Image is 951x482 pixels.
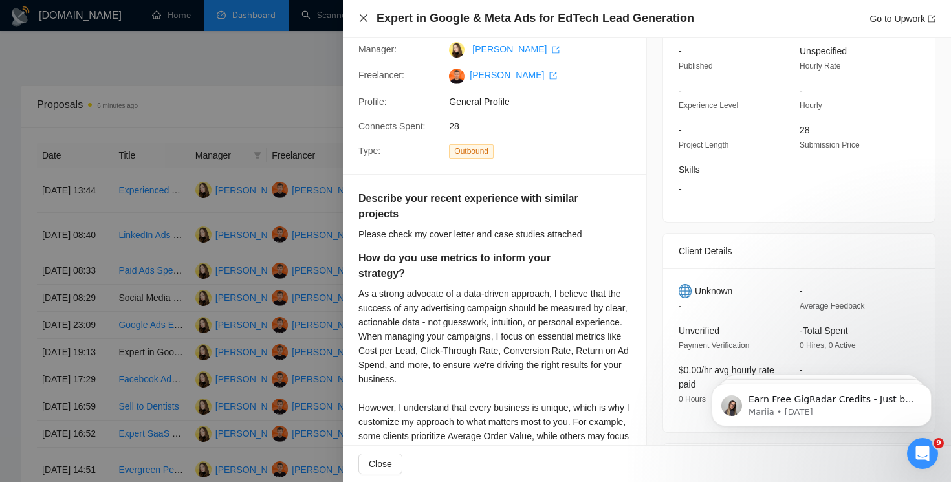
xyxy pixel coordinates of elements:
[679,125,682,135] span: -
[800,325,848,336] span: - Total Spent
[679,140,728,149] span: Project Length
[695,284,732,298] span: Unknown
[679,284,692,298] img: 🌐
[907,438,938,469] iframe: Intercom live chat
[679,85,682,96] span: -
[549,72,557,80] span: export
[800,46,847,56] span: Unspecified
[358,191,582,222] h5: Describe your recent experience with similar projects
[377,10,694,27] h4: Expert in Google & Meta Ads for EdTech Lead Generation
[800,301,865,311] span: Average Feedback
[679,182,900,196] span: -
[358,454,402,474] button: Close
[449,94,643,109] span: General Profile
[800,286,803,296] span: -
[692,356,951,447] iframe: Intercom notifications message
[679,234,919,268] div: Client Details
[934,438,944,448] span: 9
[358,13,369,24] button: Close
[679,61,713,71] span: Published
[800,140,860,149] span: Submission Price
[800,341,856,350] span: 0 Hires, 0 Active
[869,14,935,24] a: Go to Upworkexport
[679,325,719,336] span: Unverified
[358,70,404,80] span: Freelancer:
[679,395,706,404] span: 0 Hours
[449,69,465,84] img: c14xhZlC-tuZVDV19vT9PqPao_mWkLBFZtPhMWXnAzD5A78GLaVOfmL__cgNkALhSq
[800,85,803,96] span: -
[800,61,840,71] span: Hourly Rate
[679,46,682,56] span: -
[358,146,380,156] span: Type:
[449,144,494,159] span: Outbound
[679,101,738,110] span: Experience Level
[369,457,392,471] span: Close
[679,365,774,389] span: $0.00/hr avg hourly rate paid
[358,227,621,241] div: Please check my cover letter and case studies attached
[928,15,935,23] span: export
[679,341,749,350] span: Payment Verification
[800,125,810,135] span: 28
[679,444,919,479] div: Job Description
[679,301,681,311] span: -
[679,164,700,175] span: Skills
[358,250,590,281] h5: How do you use metrics to inform your strategy?
[358,44,397,54] span: Manager:
[552,46,560,54] span: export
[449,119,643,133] span: 28
[358,96,387,107] span: Profile:
[358,13,369,23] span: close
[470,70,557,80] a: [PERSON_NAME] export
[800,101,822,110] span: Hourly
[472,44,560,54] a: [PERSON_NAME] export
[358,121,426,131] span: Connects Spent:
